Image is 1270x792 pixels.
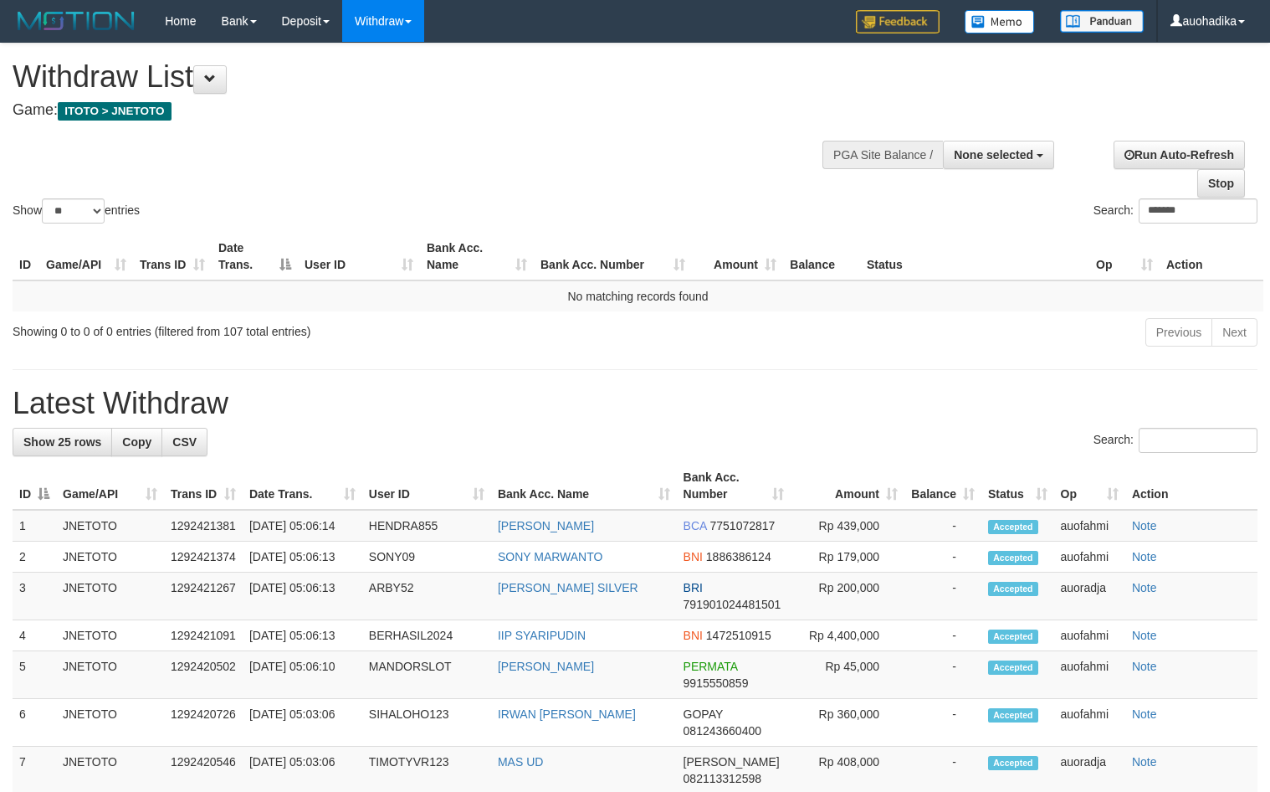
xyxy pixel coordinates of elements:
[684,724,761,738] span: Copy 081243660400 to clipboard
[1197,169,1245,198] a: Stop
[904,462,981,510] th: Balance: activate to sort column ascending
[13,428,112,456] a: Show 25 rows
[684,550,703,563] span: BNI
[988,630,1038,644] span: Accepted
[164,542,243,573] td: 1292421374
[1132,519,1157,532] a: Note
[791,510,904,542] td: Rp 439,000
[684,519,707,532] span: BCA
[1114,141,1245,169] a: Run Auto-Refresh
[298,233,420,280] th: User ID: activate to sort column ascending
[13,60,830,94] h1: Withdraw List
[56,542,164,573] td: JNETOTO
[243,462,362,510] th: Date Trans.: activate to sort column ascending
[677,462,791,510] th: Bank Acc. Number: activate to sort column ascending
[362,620,491,651] td: BERHASIL2024
[56,462,164,510] th: Game/API: activate to sort column ascending
[534,233,692,280] th: Bank Acc. Number: activate to sort column ascending
[1211,318,1257,347] a: Next
[684,660,738,673] span: PERMATA
[498,550,603,563] a: SONY MARWANTO
[362,573,491,620] td: ARBY52
[904,651,981,699] td: -
[122,435,151,449] span: Copy
[791,542,904,573] td: Rp 179,000
[420,233,534,280] th: Bank Acc. Name: activate to sort column ascending
[1139,428,1257,453] input: Search:
[860,233,1089,280] th: Status
[684,707,723,721] span: GOPAY
[164,573,243,620] td: 1292421267
[1145,318,1212,347] a: Previous
[684,629,703,642] span: BNI
[498,519,594,532] a: [PERSON_NAME]
[1054,651,1125,699] td: auofahmi
[822,141,943,169] div: PGA Site Balance /
[684,755,780,769] span: [PERSON_NAME]
[164,462,243,510] th: Trans ID: activate to sort column ascending
[904,573,981,620] td: -
[1125,462,1257,510] th: Action
[498,660,594,673] a: [PERSON_NAME]
[243,510,362,542] td: [DATE] 05:06:14
[498,707,636,721] a: IRWAN [PERSON_NAME]
[161,428,207,456] a: CSV
[362,699,491,747] td: SIHALOHO123
[1160,233,1263,280] th: Action
[1132,707,1157,721] a: Note
[904,620,981,651] td: -
[39,233,133,280] th: Game/API: activate to sort column ascending
[988,582,1038,596] span: Accepted
[1054,699,1125,747] td: auofahmi
[13,620,56,651] td: 4
[498,581,638,594] a: [PERSON_NAME] SILVER
[954,148,1033,162] span: None selected
[498,755,543,769] a: MAS UD
[1054,510,1125,542] td: auofahmi
[856,10,940,33] img: Feedback.jpg
[783,233,860,280] th: Balance
[791,620,904,651] td: Rp 4,400,000
[706,550,771,563] span: Copy 1886386124 to clipboard
[56,573,164,620] td: JNETOTO
[1132,755,1157,769] a: Note
[111,428,162,456] a: Copy
[212,233,298,280] th: Date Trans.: activate to sort column descending
[243,651,362,699] td: [DATE] 05:06:10
[13,651,56,699] td: 5
[13,387,1257,420] h1: Latest Withdraw
[709,519,775,532] span: Copy 7751072817 to clipboard
[362,651,491,699] td: MANDORSLOT
[13,233,39,280] th: ID
[362,462,491,510] th: User ID: activate to sort column ascending
[243,620,362,651] td: [DATE] 05:06:13
[1054,573,1125,620] td: auoradja
[164,651,243,699] td: 1292420502
[1132,660,1157,673] a: Note
[56,510,164,542] td: JNETOTO
[1139,198,1257,224] input: Search:
[988,661,1038,675] span: Accepted
[791,573,904,620] td: Rp 200,000
[13,316,517,340] div: Showing 0 to 0 of 0 entries (filtered from 107 total entries)
[1093,198,1257,224] label: Search:
[13,8,140,33] img: MOTION_logo.png
[943,141,1054,169] button: None selected
[491,462,677,510] th: Bank Acc. Name: activate to sort column ascending
[988,708,1038,723] span: Accepted
[164,620,243,651] td: 1292421091
[56,699,164,747] td: JNETOTO
[988,756,1038,770] span: Accepted
[13,510,56,542] td: 1
[164,699,243,747] td: 1292420726
[1054,620,1125,651] td: auofahmi
[498,629,586,642] a: IIP SYARIPUDIN
[988,520,1038,534] span: Accepted
[42,198,105,224] select: Showentries
[791,462,904,510] th: Amount: activate to sort column ascending
[13,542,56,573] td: 2
[13,462,56,510] th: ID: activate to sort column descending
[904,510,981,542] td: -
[362,542,491,573] td: SONY09
[1132,629,1157,642] a: Note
